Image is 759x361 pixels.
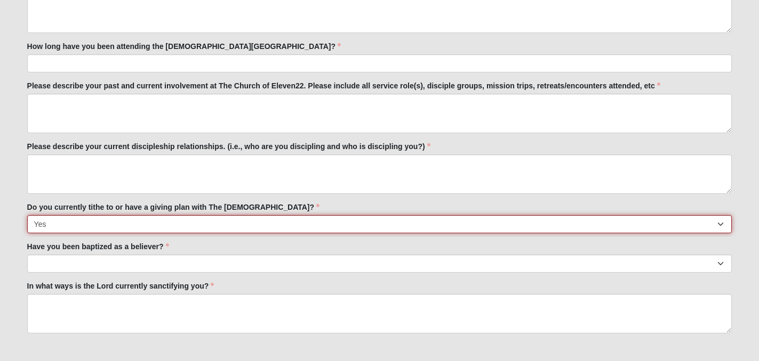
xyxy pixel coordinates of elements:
label: Please describe your past and current involvement at The Church of Eleven22. Please include all s... [27,80,660,91]
label: How long have you been attending the [DEMOGRAPHIC_DATA][GEOGRAPHIC_DATA]? [27,41,341,52]
label: Please describe your current discipleship relationships. (i.e., who are you discipling and who is... [27,141,430,152]
label: In what ways is the Lord currently sanctifying you? [27,281,214,291]
label: Do you currently tithe to or have a giving plan with The [DEMOGRAPHIC_DATA]? [27,202,320,212]
label: Have you been baptized as a believer? [27,241,169,252]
